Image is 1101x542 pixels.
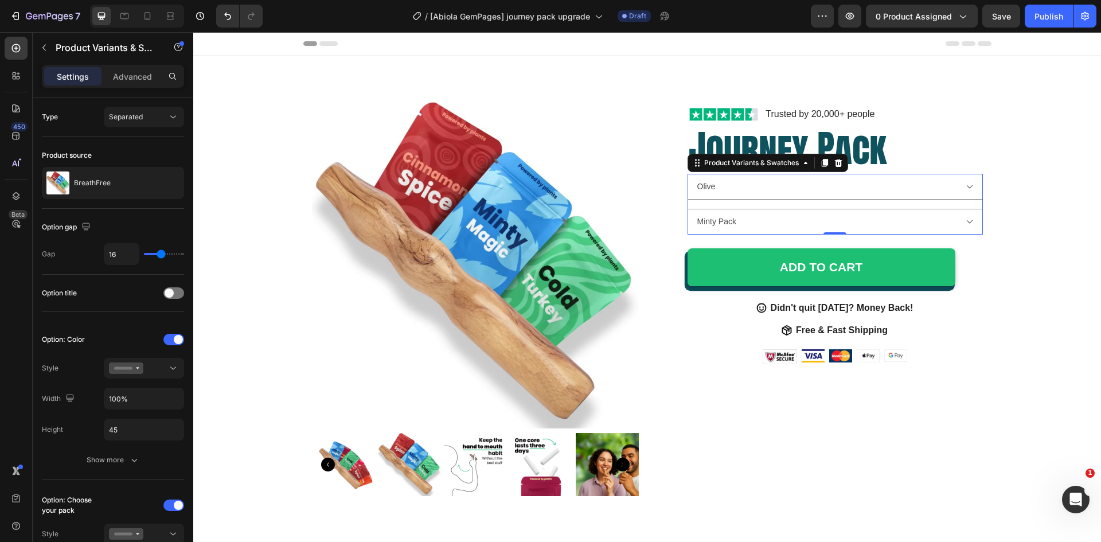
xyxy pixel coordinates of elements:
[42,424,63,435] div: Height
[572,74,788,91] p: Trusted by 20,000+ people
[425,10,428,22] span: /
[74,179,111,187] p: BreathFree
[42,529,58,539] div: Style
[603,291,694,305] p: Free & Fast Shipping
[1062,486,1090,513] iframe: Intercom live chat
[42,112,58,122] div: Type
[57,71,89,83] p: Settings
[1086,469,1095,478] span: 1
[1034,10,1063,22] div: Publish
[9,210,28,219] div: Beta
[866,5,978,28] button: 0 product assigned
[509,126,608,136] div: Product Variants & Swatches
[104,107,184,127] button: Separated
[42,150,92,161] div: Product source
[494,216,762,254] button: ADD TO CART
[982,5,1020,28] button: Save
[494,92,790,142] h2: Journey Pack
[216,5,263,28] div: Undo/Redo
[42,450,184,470] button: Show more
[42,288,77,298] div: Option title
[629,11,646,21] span: Draft
[42,363,58,373] div: Style
[42,391,77,407] div: Width
[104,419,183,440] input: Auto
[56,41,153,54] p: Product Variants & Swatches
[42,495,101,516] div: Option: Choose your pack
[430,10,590,22] span: [Abiola GemPages] journey pack upgrade
[992,11,1011,21] span: Save
[577,269,720,283] p: Didn't quit [DATE]? Money Back!
[87,454,140,466] div: Show more
[113,71,152,83] p: Advanced
[46,171,69,194] img: product feature img
[109,112,143,121] span: Separated
[876,10,952,22] span: 0 product assigned
[193,32,1101,542] iframe: To enrich screen reader interactions, please activate Accessibility in Grammarly extension settings
[494,74,567,91] img: gempages_561328392964670554-62e83766-9a62-4aba-9107-30b9f025e173.webp
[423,426,436,439] button: Carousel Next Arrow
[1025,5,1073,28] button: Publish
[104,388,183,409] input: Auto
[42,249,55,259] div: Gap
[587,224,669,246] div: ADD TO CART
[42,334,85,345] div: Option: Color
[75,9,80,23] p: 7
[104,244,139,264] input: Auto
[11,122,28,131] div: 450
[5,5,85,28] button: 7
[42,220,93,235] div: Option gap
